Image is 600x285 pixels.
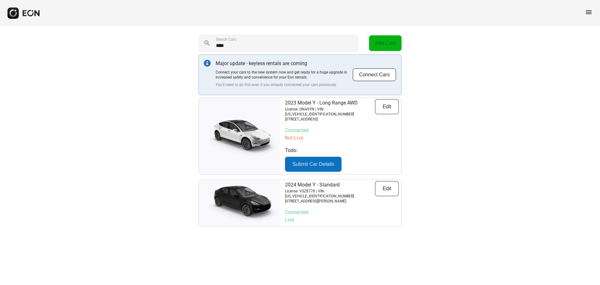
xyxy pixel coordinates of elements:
[216,70,352,80] p: Connect your cars to the new system now and get ready for a huge upgrade in increased safety and ...
[285,199,375,204] p: [STREET_ADDRESS][PERSON_NAME]
[285,216,399,224] p: Live
[285,99,375,107] p: 2023 Model Y - Long Range AWD
[199,183,280,223] img: car
[285,117,375,122] p: [STREET_ADDRESS]
[216,82,352,87] p: You'll need to do this even if you already connected your cars previously.
[375,181,399,196] button: Edit
[285,157,342,172] button: Submit Car Details
[585,8,592,16] span: menu
[285,107,375,117] p: License: GNA9YN | VIN: [US_VEHICLE_IDENTIFICATION_NUMBER]
[216,37,236,42] label: Search Cars
[199,116,280,156] img: car
[375,99,399,114] button: Edit
[285,189,375,199] p: License: VSZ8778 | VIN: [US_VEHICLE_IDENTIFICATION_NUMBER]
[285,147,399,154] p: Todo:
[285,181,375,189] p: 2024 Model Y - Standard
[216,60,352,67] p: Major update - keyless rentals are coming
[352,68,396,81] button: Connect Cars
[204,60,211,67] img: info
[285,209,399,216] p: Connected
[285,127,399,134] p: Connected
[285,134,399,142] p: Not Live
